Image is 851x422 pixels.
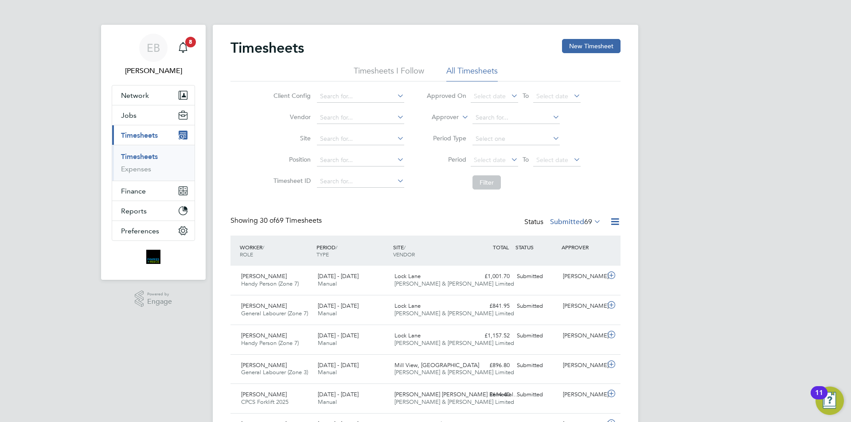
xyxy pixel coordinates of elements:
[185,37,196,47] span: 8
[426,155,466,163] label: Period
[354,66,424,81] li: Timesheets I Follow
[101,25,206,280] nav: Main navigation
[815,393,823,404] div: 11
[536,156,568,164] span: Select date
[446,66,498,81] li: All Timesheets
[524,216,603,228] div: Status
[394,332,421,339] span: Lock Lane
[121,207,147,215] span: Reports
[318,398,337,406] span: Manual
[393,251,415,258] span: VENDOR
[147,290,172,298] span: Powered by
[230,216,324,225] div: Showing
[419,113,459,122] label: Approver
[513,329,559,343] div: Submitted
[241,339,299,347] span: Handy Person (Zone 7)
[317,112,404,124] input: Search for...
[241,332,287,339] span: [PERSON_NAME]
[394,368,514,376] span: [PERSON_NAME] & [PERSON_NAME] Limited
[174,34,192,62] a: 8
[238,239,314,262] div: WORKER
[318,302,359,310] span: [DATE] - [DATE]
[241,302,287,310] span: [PERSON_NAME]
[550,217,601,226] label: Submitted
[559,239,605,255] div: APPROVER
[336,244,337,251] span: /
[394,310,514,317] span: [PERSON_NAME] & [PERSON_NAME] Limited
[394,302,421,310] span: Lock Lane
[404,244,406,251] span: /
[112,125,195,145] button: Timesheets
[559,269,605,284] div: [PERSON_NAME]
[271,155,311,163] label: Position
[230,39,304,57] h2: Timesheets
[513,269,559,284] div: Submitted
[146,250,160,264] img: bromak-logo-retina.png
[394,361,479,369] span: Mill View, [GEOGRAPHIC_DATA]
[467,387,513,402] div: £614.40
[584,217,592,226] span: 69
[121,227,159,235] span: Preferences
[241,280,299,287] span: Handy Person (Zone 7)
[318,332,359,339] span: [DATE] - [DATE]
[472,175,501,190] button: Filter
[260,216,276,225] span: 30 of
[394,391,519,398] span: [PERSON_NAME] [PERSON_NAME] Remedial…
[271,92,311,100] label: Client Config
[135,290,172,307] a: Powered byEngage
[513,358,559,373] div: Submitted
[121,152,158,161] a: Timesheets
[391,239,468,262] div: SITE
[121,165,151,173] a: Expenses
[147,42,160,54] span: EB
[121,131,158,139] span: Timesheets
[394,272,421,280] span: Lock Lane
[112,85,195,105] button: Network
[317,90,404,103] input: Search for...
[271,134,311,142] label: Site
[241,391,287,398] span: [PERSON_NAME]
[513,387,559,402] div: Submitted
[559,358,605,373] div: [PERSON_NAME]
[394,280,514,287] span: [PERSON_NAME] & [PERSON_NAME] Limited
[520,90,531,101] span: To
[559,299,605,314] div: [PERSON_NAME]
[472,112,560,124] input: Search for...
[467,299,513,314] div: £841.95
[472,133,560,145] input: Select one
[271,113,311,121] label: Vendor
[559,387,605,402] div: [PERSON_NAME]
[318,391,359,398] span: [DATE] - [DATE]
[240,251,253,258] span: ROLE
[318,272,359,280] span: [DATE] - [DATE]
[467,329,513,343] div: £1,157.52
[112,250,195,264] a: Go to home page
[426,92,466,100] label: Approved On
[317,175,404,188] input: Search for...
[241,361,287,369] span: [PERSON_NAME]
[112,66,195,76] span: Ellie Bowen
[112,34,195,76] a: EB[PERSON_NAME]
[318,368,337,376] span: Manual
[271,177,311,185] label: Timesheet ID
[241,310,308,317] span: General Labourer (Zone 7)
[467,358,513,373] div: £896.80
[318,280,337,287] span: Manual
[241,398,289,406] span: CPCS Forklift 2025
[426,134,466,142] label: Period Type
[121,91,149,100] span: Network
[318,361,359,369] span: [DATE] - [DATE]
[241,368,308,376] span: General Labourer (Zone 3)
[112,181,195,201] button: Finance
[474,156,506,164] span: Select date
[513,239,559,255] div: STATUS
[318,310,337,317] span: Manual
[318,339,337,347] span: Manual
[112,221,195,240] button: Preferences
[241,272,287,280] span: [PERSON_NAME]
[316,251,329,258] span: TYPE
[147,298,172,306] span: Engage
[262,244,264,251] span: /
[260,216,322,225] span: 69 Timesheets
[112,201,195,221] button: Reports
